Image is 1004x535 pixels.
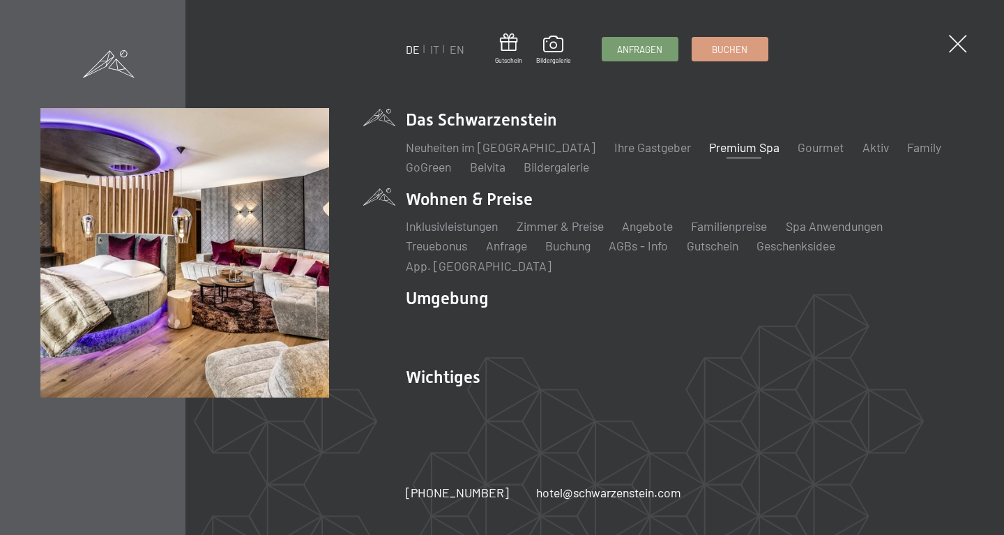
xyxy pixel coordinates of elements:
[406,140,595,155] a: Neuheiten im [GEOGRAPHIC_DATA]
[495,33,522,65] a: Gutschein
[756,238,835,253] a: Geschenksidee
[536,36,571,65] a: Bildergalerie
[406,238,467,253] a: Treuebonus
[907,140,941,155] a: Family
[798,140,844,155] a: Gourmet
[687,238,738,253] a: Gutschein
[430,43,439,56] a: IT
[406,43,420,56] a: DE
[602,38,678,61] a: Anfragen
[406,218,498,234] a: Inklusivleistungen
[470,159,505,174] a: Belvita
[712,43,747,56] span: Buchen
[617,43,662,56] span: Anfragen
[692,38,768,61] a: Buchen
[450,43,464,56] a: EN
[609,238,668,253] a: AGBs - Info
[406,485,509,500] span: [PHONE_NUMBER]
[536,56,571,65] span: Bildergalerie
[622,218,673,234] a: Angebote
[406,484,509,502] a: [PHONE_NUMBER]
[524,159,589,174] a: Bildergalerie
[406,159,451,174] a: GoGreen
[517,218,604,234] a: Zimmer & Preise
[536,484,681,502] a: hotel@schwarzenstein.com
[862,140,889,155] a: Aktiv
[495,56,522,65] span: Gutschein
[709,140,779,155] a: Premium Spa
[614,140,691,155] a: Ihre Gastgeber
[545,238,591,253] a: Buchung
[486,238,527,253] a: Anfrage
[786,218,883,234] a: Spa Anwendungen
[406,258,552,273] a: App. [GEOGRAPHIC_DATA]
[691,218,767,234] a: Familienpreise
